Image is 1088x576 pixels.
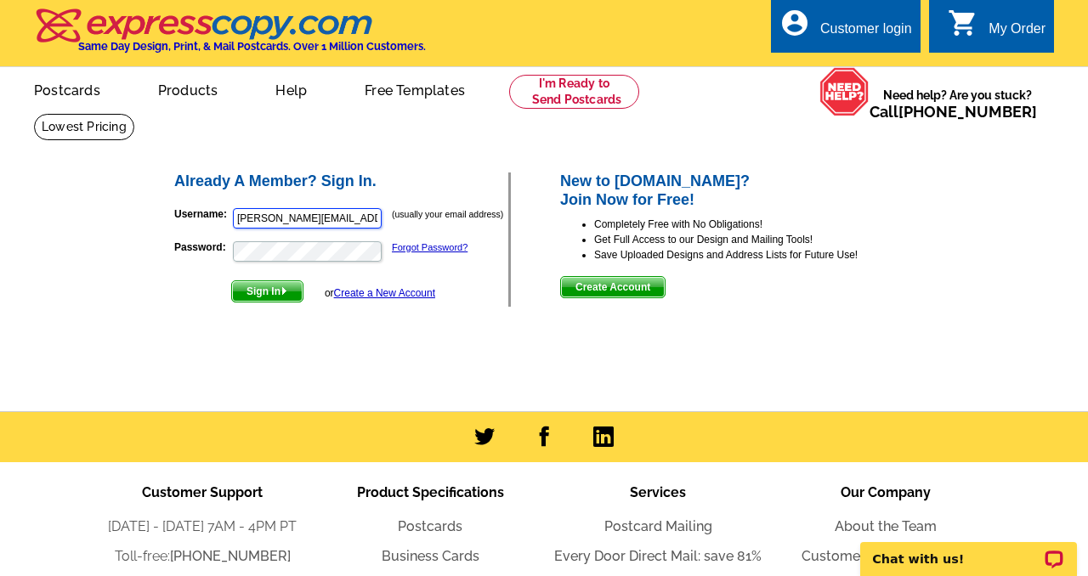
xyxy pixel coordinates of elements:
button: Sign In [231,280,303,302]
a: [PHONE_NUMBER] [170,548,291,564]
a: Products [131,69,246,109]
span: Create Account [561,277,665,297]
span: Product Specifications [357,484,504,500]
img: button-next-arrow-white.png [280,287,288,295]
div: My Order [989,21,1045,45]
a: Postcards [398,518,462,534]
a: Same Day Design, Print, & Mail Postcards. Over 1 Million Customers. [34,20,426,53]
img: help [819,67,870,116]
a: About the Team [835,518,937,534]
li: Toll-free: [88,546,316,567]
span: Sign In [232,281,303,302]
a: Every Door Direct Mail: save 81% [554,548,762,564]
a: Help [248,69,334,109]
div: or [325,285,435,301]
h2: Already A Member? Sign In. [174,172,508,191]
li: Get Full Access to our Design and Mailing Tools! [594,232,916,247]
a: shopping_cart My Order [948,19,1045,40]
a: Postcards [7,69,127,109]
small: (usually your email address) [392,209,503,219]
h4: Same Day Design, Print, & Mail Postcards. Over 1 Million Customers. [78,40,426,53]
li: Save Uploaded Designs and Address Lists for Future Use! [594,247,916,263]
div: Customer login [820,21,912,45]
a: [PHONE_NUMBER] [898,103,1037,121]
i: account_circle [779,8,810,38]
span: Need help? Are you stuck? [870,87,1045,121]
h2: New to [DOMAIN_NAME]? Join Now for Free! [560,172,916,209]
span: Customer Support [142,484,263,500]
a: Create a New Account [334,287,435,299]
label: Password: [174,240,231,255]
a: Forgot Password? [392,242,467,252]
a: Business Cards [382,548,479,564]
label: Username: [174,206,231,222]
button: Create Account [560,276,666,298]
a: account_circle Customer login [779,19,912,40]
span: Call [870,103,1037,121]
a: Postcard Mailing [604,518,712,534]
span: Our Company [841,484,931,500]
a: Free Templates [337,69,492,109]
i: shopping_cart [948,8,978,38]
span: Services [630,484,686,500]
li: Completely Free with No Obligations! [594,217,916,232]
li: [DATE] - [DATE] 7AM - 4PM PT [88,517,316,537]
iframe: LiveChat chat widget [849,522,1088,576]
a: Customer Success Stories [802,548,971,564]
